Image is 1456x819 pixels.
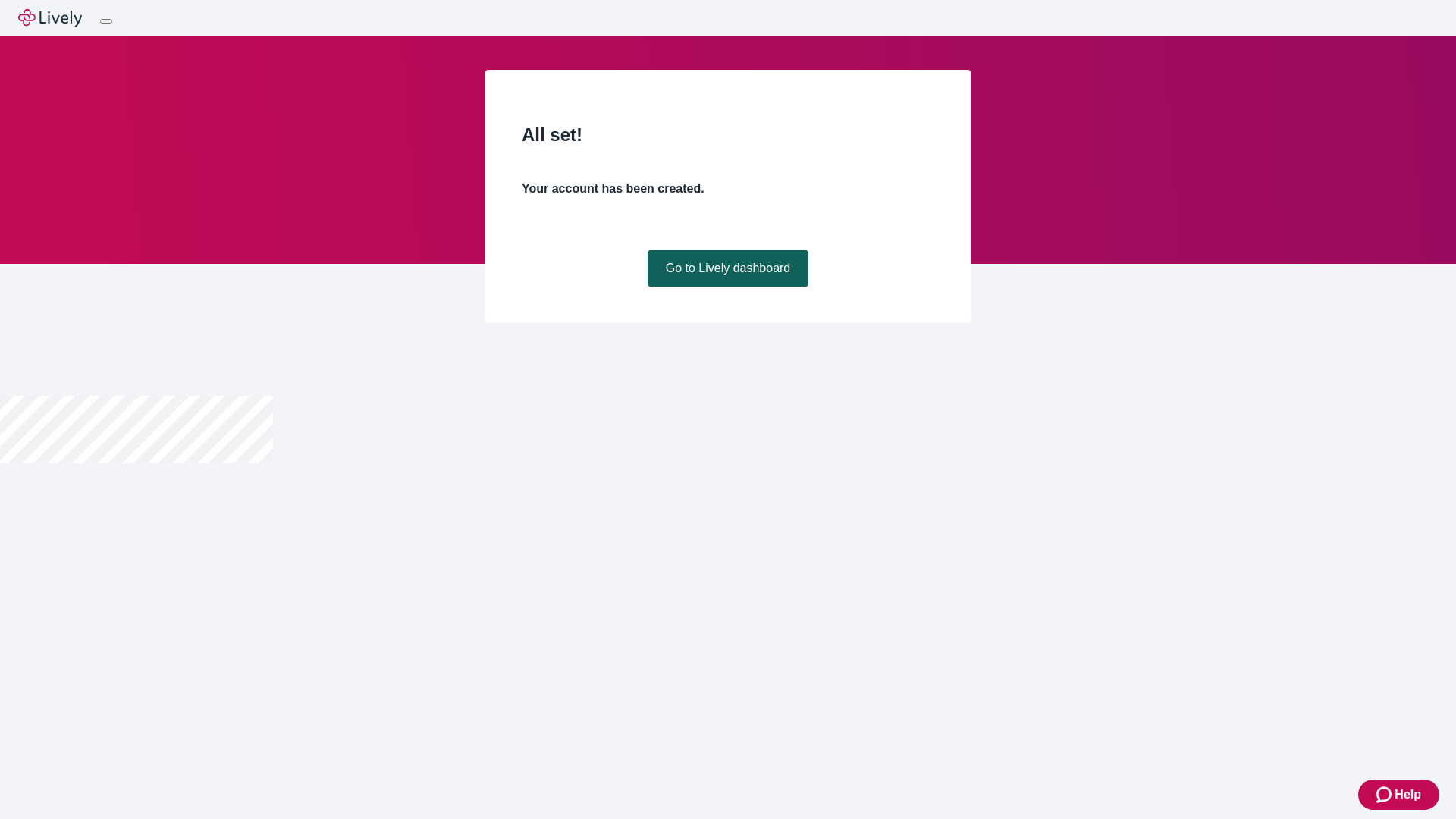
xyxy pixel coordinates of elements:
img: Lively [18,9,82,27]
a: Go to Lively dashboard [648,250,809,287]
button: Zendesk support iconHelp [1358,780,1439,810]
svg: Zendesk support icon [1376,786,1395,804]
span: Help [1395,786,1421,804]
h2: All set! [522,121,934,149]
button: Log out [100,19,112,24]
h4: Your account has been created. [522,180,934,198]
